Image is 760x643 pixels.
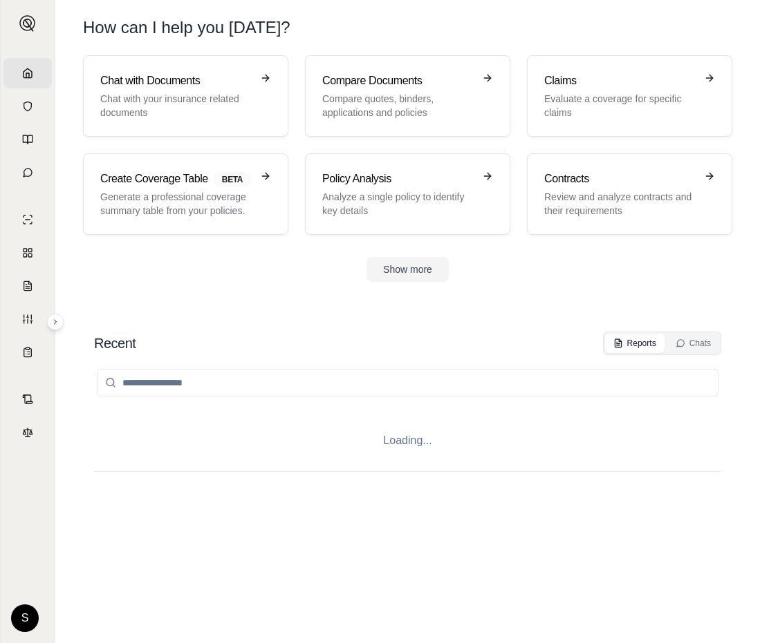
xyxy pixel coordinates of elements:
a: Single Policy [3,204,52,235]
div: S [11,604,39,632]
a: Claim Coverage [3,271,52,301]
button: Show more [367,257,449,282]
p: Chat with your insurance related documents [100,92,252,119]
p: Generate a professional coverage summary table from your policies. [100,190,252,218]
h3: Claims [544,73,696,89]
p: Review and analyze contracts and their requirements [544,190,696,218]
a: ContractsReview and analyze contracts and their requirements [527,153,732,235]
a: Chat with DocumentsChat with your insurance related documents [83,55,288,137]
p: Evaluate a coverage for specific claims [544,92,696,119]
button: Expand sidebar [14,10,41,37]
a: Legal Search Engine [3,417,52,448]
h3: Chat with Documents [100,73,252,89]
h3: Policy Analysis [322,171,474,187]
h3: Contracts [544,171,696,187]
a: ClaimsEvaluate a coverage for specific claims [527,55,732,137]
a: Chat [3,157,52,188]
div: Chats [676,338,711,349]
a: Compare DocumentsCompare quotes, binders, applications and policies [305,55,510,137]
a: Create Coverage TableBETAGenerate a professional coverage summary table from your policies. [83,153,288,235]
a: Custom Report [3,304,52,334]
h1: How can I help you [DATE]? [83,17,290,39]
button: Reports [605,334,665,353]
a: Prompt Library [3,124,52,155]
p: Analyze a single policy to identify key details [322,190,474,218]
button: Chats [667,334,719,353]
a: Home [3,58,52,88]
p: Compare quotes, binders, applications and policies [322,92,474,119]
a: Documents Vault [3,91,52,122]
div: Loading... [94,410,721,471]
h3: Create Coverage Table [100,171,252,187]
a: Policy AnalysisAnalyze a single policy to identify key details [305,153,510,235]
img: Expand sidebar [19,15,36,32]
h3: Compare Documents [322,73,474,89]
a: Contract Analysis [3,384,52,414]
a: Coverage Table [3,337,52,367]
div: Reports [613,338,656,349]
span: BETA [214,172,251,187]
h2: Recent [94,334,136,353]
button: Expand sidebar [47,314,64,330]
a: Policy Comparisons [3,238,52,268]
